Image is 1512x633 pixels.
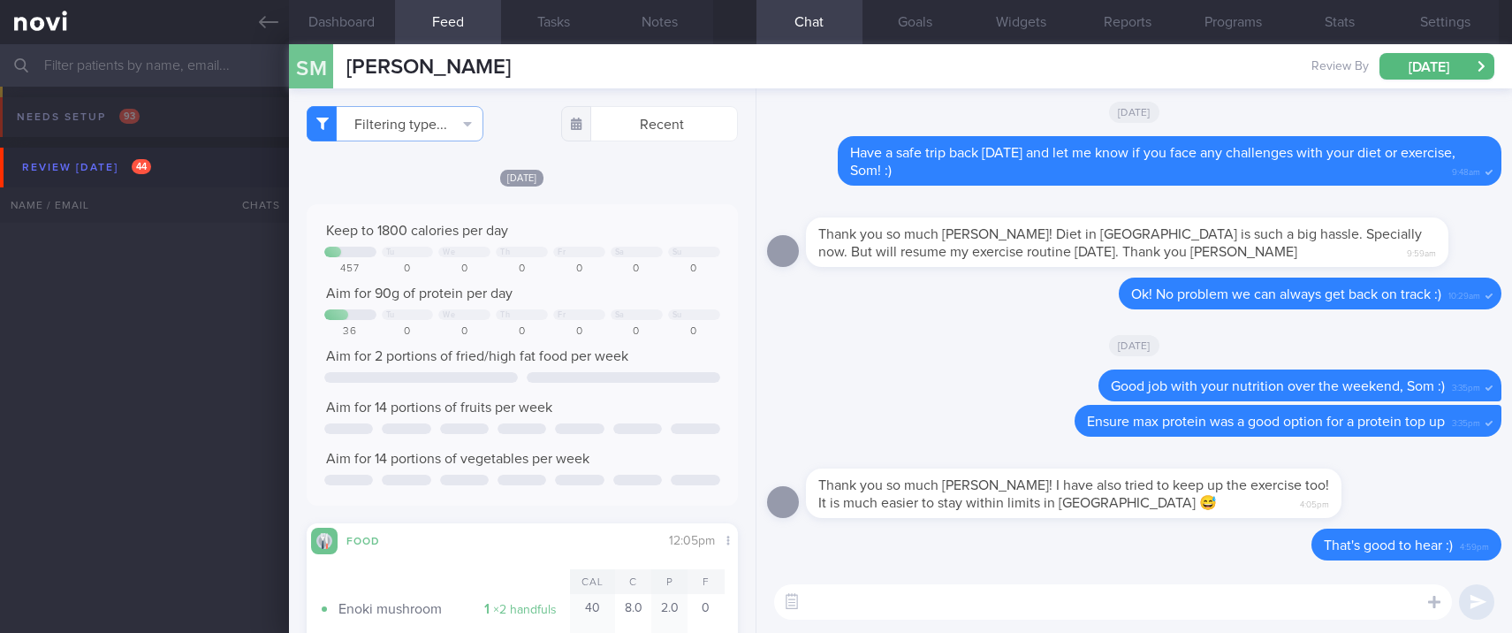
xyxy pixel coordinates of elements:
div: Enoki mushroom [338,600,570,618]
div: 0 [496,263,548,276]
span: 12:05pm [669,535,715,547]
div: 0 [438,325,490,339]
span: Have a safe trip back [DATE] and let me know if you face any challenges with your diet or exercis... [850,146,1455,178]
span: Aim for 2 portions of fried/high fat food per week [326,349,628,363]
div: 0 [611,325,663,339]
span: [DATE] [1109,335,1159,356]
div: We [443,248,455,257]
div: Sa [615,310,625,320]
div: Chats [218,187,289,223]
span: 4:05pm [1300,494,1329,511]
span: Aim for 14 portions of fruits per week [326,400,552,415]
span: [PERSON_NAME] [346,57,511,78]
div: 0 [611,263,663,276]
div: Su [672,248,682,257]
div: 36 [324,325,376,339]
span: Ok! No problem we can always get back on track :) [1131,287,1441,301]
div: 0 [668,263,720,276]
div: 0 [553,325,605,339]
button: Filtering type... [307,106,483,141]
span: Keep to 1800 calories per day [326,224,508,238]
div: 0 [438,263,490,276]
div: Th [500,310,510,320]
span: Aim for 14 portions of vegetables per week [326,452,589,466]
button: [DATE] [1379,53,1494,80]
div: Tu [386,310,395,320]
div: 0 [382,325,434,339]
div: We [443,310,455,320]
small: ×2 handfuls [493,604,557,616]
div: Fr [558,248,566,257]
span: Aim for 90g of protein per day [326,286,513,301]
div: Cal [570,569,615,594]
span: 10:29am [1448,286,1480,302]
div: Fr [558,310,566,320]
div: SM [277,34,344,102]
span: [DATE] [500,170,544,187]
span: 9:48am [1452,162,1480,179]
div: Tu [386,248,395,257]
span: 3:35pm [1452,413,1480,430]
span: 9:59am [1407,243,1436,260]
span: It is much easier to stay within limits in [GEOGRAPHIC_DATA] 😅 [818,496,1217,510]
div: 0 [496,325,548,339]
span: 3:35pm [1452,378,1480,394]
div: Sa [615,248,625,257]
div: P [651,569,688,594]
div: Su [672,310,682,320]
strong: 1 [484,602,490,616]
div: 0 [382,263,434,276]
span: [DATE] [1109,102,1159,123]
span: 44 [132,159,151,174]
div: C [615,569,651,594]
span: Thank you so much [PERSON_NAME]! I have also tried to keep up the exercise too! [818,478,1329,492]
div: 0 [553,263,605,276]
div: 0 [668,325,720,339]
span: 93 [119,109,140,124]
div: 457 [324,263,376,276]
span: Review By [1311,59,1369,75]
div: Review [DATE] [18,156,156,179]
div: Needs setup [12,105,144,129]
span: 4:59pm [1460,537,1489,553]
span: That's good to hear :) [1324,538,1453,553]
span: Good job with your nutrition over the weekend, Som :) [1111,379,1445,393]
span: Ensure max protein was a good option for a protein top up [1087,415,1445,429]
div: Food [338,532,408,547]
span: Thank you so much [PERSON_NAME]! Diet in [GEOGRAPHIC_DATA] is such a big hassle. Specially now. B... [818,227,1422,259]
div: Th [500,248,510,257]
div: F [688,569,724,594]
